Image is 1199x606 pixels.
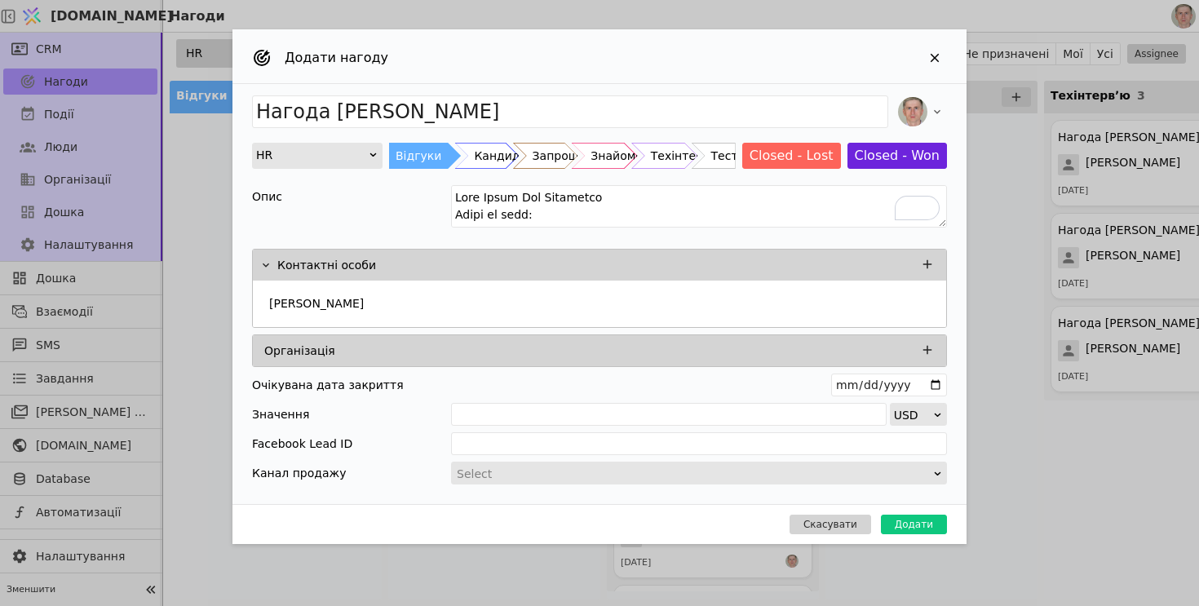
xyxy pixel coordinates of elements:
[533,143,600,169] div: Запрошено
[232,29,967,544] div: Add Opportunity
[790,515,871,534] button: Скасувати
[252,185,451,208] div: Опис
[591,143,662,169] div: Знайомство
[451,185,947,228] textarea: To enrich screen reader interactions, please activate Accessibility in Grammarly extension settings
[651,143,723,169] div: Техінтервʼю
[252,374,404,396] div: Очікувана дата закриття
[711,143,759,169] div: Тестове
[457,462,931,485] div: Select
[847,143,948,169] button: Closed - Won
[252,432,352,455] div: Facebook Lead ID
[881,515,947,534] button: Додати
[277,257,376,274] p: Контактні особи
[252,403,309,426] span: Значення
[898,97,927,126] img: РS
[264,343,335,360] p: Організація
[894,404,932,427] div: USD
[396,143,441,169] div: Відгуки
[269,295,364,312] p: [PERSON_NAME]
[256,144,368,166] div: HR
[252,462,346,484] div: Канал продажу
[252,95,888,128] input: Ім'я
[285,48,388,68] h2: Додати нагоду
[742,143,841,169] button: Closed - Lost
[474,143,541,169] div: Кандидати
